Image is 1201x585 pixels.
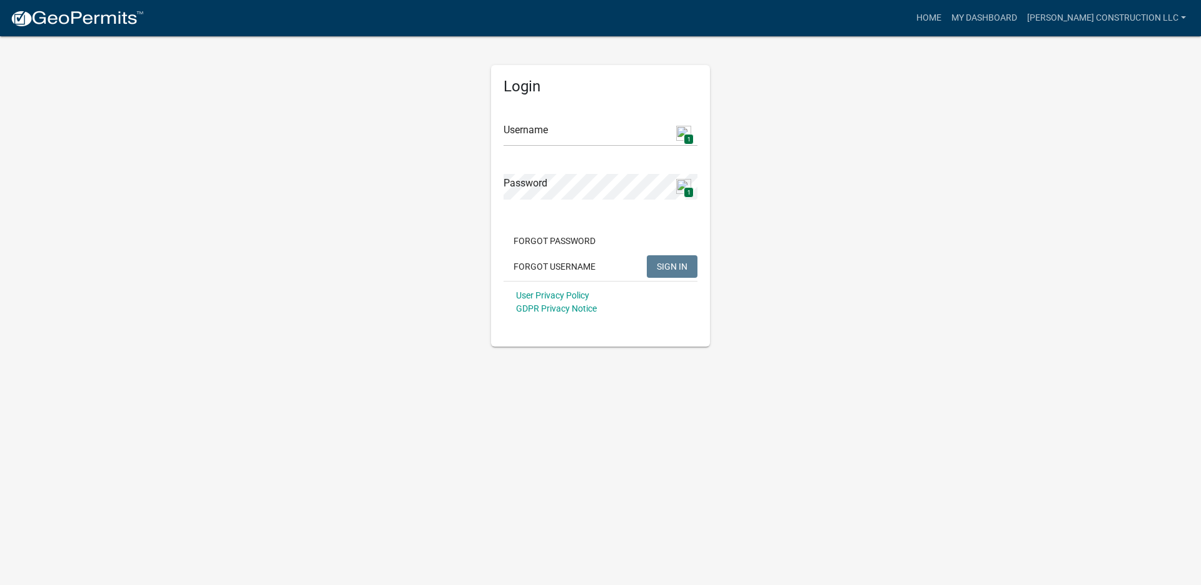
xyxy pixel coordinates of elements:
a: User Privacy Policy [516,290,589,300]
h5: Login [504,78,697,96]
a: My Dashboard [946,6,1022,30]
a: Home [911,6,946,30]
button: Forgot Password [504,230,606,252]
img: npw-badge-icon.svg [676,179,691,194]
img: npw-badge-icon.svg [676,126,691,141]
a: GDPR Privacy Notice [516,303,597,313]
button: SIGN IN [647,255,697,278]
button: Forgot Username [504,255,606,278]
span: 1 [684,134,693,145]
a: [PERSON_NAME] Construction LLC [1022,6,1191,30]
span: 1 [684,187,693,198]
span: SIGN IN [657,261,687,271]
